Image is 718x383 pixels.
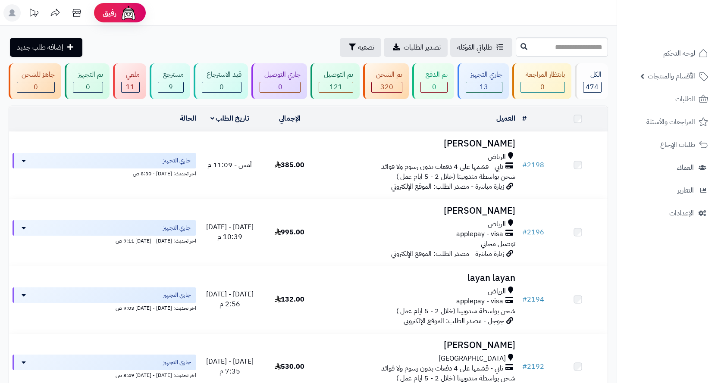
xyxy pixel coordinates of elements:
a: ملغي 11 [111,63,148,99]
span: 530.00 [275,361,304,372]
span: 11 [126,82,135,92]
div: قيد الاسترجاع [202,70,241,80]
span: شحن بواسطة مندوبينا (خلال 2 - 5 ايام عمل ) [396,171,515,182]
div: 320 [372,82,402,92]
span: المراجعات والأسئلة [646,116,695,128]
a: #2192 [522,361,544,372]
div: 13 [466,82,502,92]
span: 320 [380,82,393,92]
a: جاهز للشحن 0 [7,63,63,99]
span: الرياض [488,219,506,229]
h3: layan layan [323,273,515,283]
a: # [522,113,527,124]
img: ai-face.png [120,4,137,22]
a: تاريخ الطلب [210,113,250,124]
a: تم الشحن 320 [361,63,411,99]
span: العملاء [677,162,694,174]
span: [DATE] - [DATE] 10:39 م [206,222,254,242]
span: 995.00 [275,227,304,237]
div: الكل [583,70,602,80]
div: تم التجهيز [73,70,103,80]
span: 0 [34,82,38,92]
span: التقارير [677,184,694,196]
div: اخر تحديث: [DATE] - [DATE] 8:49 ص [13,370,196,379]
a: الإعدادات [622,203,713,224]
div: تم التوصيل [319,70,353,80]
a: الكل474 [573,63,610,99]
div: اخر تحديث: [DATE] - [DATE] 9:11 ص [13,236,196,245]
span: توصيل مجاني [481,239,515,249]
div: تم الشحن [371,70,402,80]
div: 0 [202,82,241,92]
span: زيارة مباشرة - مصدر الطلب: الموقع الإلكتروني [391,249,504,259]
span: جاري التجهيز [163,224,191,232]
div: بانتظار المراجعة [520,70,564,80]
a: طلبات الإرجاع [622,134,713,155]
a: #2196 [522,227,544,237]
div: جاري التجهيز [466,70,502,80]
div: 121 [319,82,352,92]
span: [DATE] - [DATE] 7:35 م [206,356,254,377]
span: # [522,361,527,372]
span: تصدير الطلبات [404,42,441,53]
span: [DATE] - [DATE] 2:56 م [206,289,254,309]
span: طلبات الإرجاع [660,139,695,151]
span: تابي - قسّمها على 4 دفعات بدون رسوم ولا فوائد [381,162,503,172]
span: زيارة مباشرة - مصدر الطلب: الموقع الإلكتروني [391,181,504,192]
a: جاري التجهيز 13 [456,63,511,99]
a: الحالة [180,113,196,124]
span: 0 [432,82,436,92]
span: applepay - visa [456,296,503,306]
span: الأقسام والمنتجات [648,70,695,82]
span: applepay - visa [456,229,503,239]
div: 0 [73,82,102,92]
span: جاري التجهيز [163,291,191,299]
span: 385.00 [275,160,304,170]
a: التقارير [622,180,713,201]
span: # [522,160,527,170]
span: 474 [586,82,599,92]
div: 11 [122,82,139,92]
h3: [PERSON_NAME] [323,139,515,149]
span: جاري التجهيز [163,358,191,367]
span: الرياض [488,286,506,296]
span: الإعدادات [669,207,694,219]
div: ملغي [121,70,140,80]
a: الطلبات [622,89,713,109]
a: مسترجع 9 [148,63,191,99]
a: العميل [496,113,515,124]
span: 0 [278,82,282,92]
a: تم التوصيل 121 [309,63,361,99]
div: اخر تحديث: [DATE] - 8:30 ص [13,168,196,177]
div: 0 [260,82,300,92]
span: الطلبات [675,93,695,105]
span: إضافة طلب جديد [17,42,63,53]
span: لوحة التحكم [663,47,695,59]
a: الإجمالي [279,113,301,124]
a: بانتظار المراجعة 0 [511,63,573,99]
span: 0 [219,82,224,92]
span: جاري التجهيز [163,156,191,165]
span: [GEOGRAPHIC_DATA] [439,354,506,364]
a: تم الدفع 0 [411,63,455,99]
div: 0 [421,82,447,92]
h3: [PERSON_NAME] [323,206,515,216]
a: طلباتي المُوكلة [450,38,512,57]
a: قيد الاسترجاع 0 [192,63,250,99]
span: 9 [169,82,173,92]
span: شحن بواسطة مندوبينا (خلال 2 - 5 ايام عمل ) [396,306,515,316]
span: طلباتي المُوكلة [457,42,492,53]
span: رفيق [103,8,116,18]
a: إضافة طلب جديد [10,38,82,57]
div: 9 [158,82,183,92]
button: تصفية [340,38,381,57]
a: تحديثات المنصة [23,4,44,24]
span: أمس - 11:09 م [207,160,252,170]
a: لوحة التحكم [622,43,713,64]
div: 0 [521,82,564,92]
span: 13 [480,82,488,92]
div: مسترجع [158,70,183,80]
span: # [522,227,527,237]
span: تصفية [358,42,374,53]
a: المراجعات والأسئلة [622,112,713,132]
